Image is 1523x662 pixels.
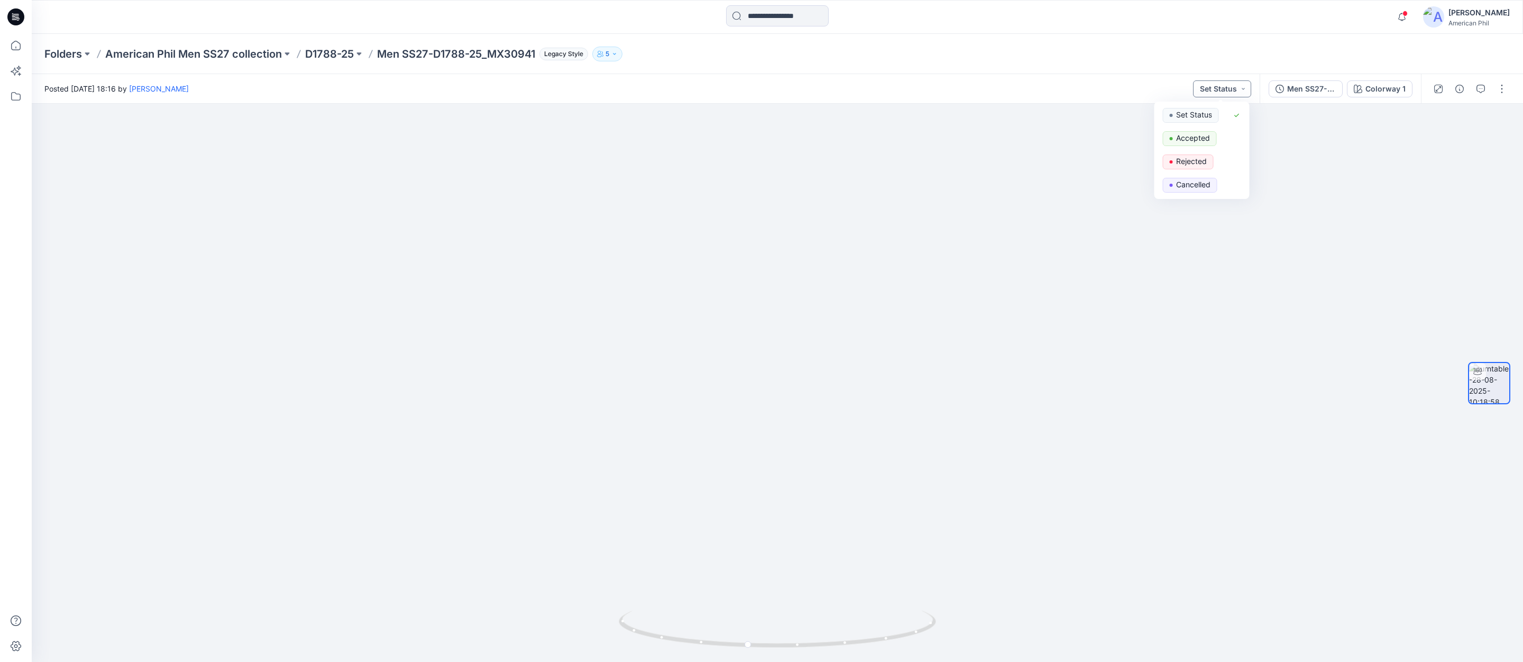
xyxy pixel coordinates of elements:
[539,48,588,60] span: Legacy Style
[1365,83,1406,95] div: Colorway 1
[1347,80,1412,97] button: Colorway 1
[1176,178,1210,192] p: Cancelled
[44,47,82,61] a: Folders
[592,47,622,61] button: 5
[377,47,535,61] p: Men SS27-D1788-25_MX30941
[535,47,588,61] button: Legacy Style
[1287,83,1336,95] div: Men SS27-D1799-25_MB30963
[1451,80,1468,97] button: Details
[129,84,189,93] a: [PERSON_NAME]
[1448,19,1510,27] div: American Phil
[105,47,282,61] a: American Phil Men SS27 collection
[1176,108,1212,122] p: Set Status
[1448,6,1510,19] div: [PERSON_NAME]
[1269,80,1343,97] button: Men SS27-D1799-25_MB30963
[1469,363,1509,403] img: turntable-28-08-2025-10:18:58
[44,83,189,94] span: Posted [DATE] 18:16 by
[1423,6,1444,28] img: avatar
[1176,131,1210,145] p: Accepted
[1176,155,1207,168] p: Rejected
[605,48,609,60] p: 5
[305,47,354,61] a: D1788-25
